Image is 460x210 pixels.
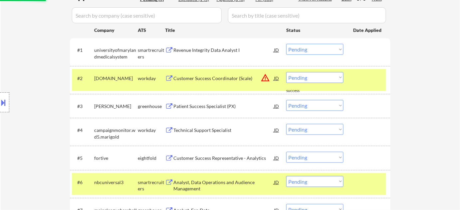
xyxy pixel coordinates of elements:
div: Date Applied [353,27,382,34]
div: Technical Support Specialist [173,127,274,134]
div: JD [273,152,280,164]
div: JD [273,100,280,112]
div: workday [138,75,165,82]
div: #6 [77,179,89,186]
div: Status [286,24,344,36]
div: JD [273,176,280,188]
div: Customer Success Coordinator (Scale) [173,75,274,82]
div: Analyst, Data Operations and Audience Management [173,179,274,192]
div: JD [273,124,280,136]
div: Title [165,27,280,34]
div: Customer Success Representative - Analytics [173,155,274,161]
div: smartrecruiters [138,179,165,192]
div: eightfold [138,155,165,161]
div: ATS [138,27,165,34]
div: nbcuniversal3 [94,179,138,186]
div: JD [273,44,280,56]
input: Search by company (case sensitive) [72,7,222,23]
input: Search by title (case sensitive) [228,7,386,23]
div: Patient Success Specialist (PX) [173,103,274,110]
div: workday [138,127,165,134]
div: JD [273,72,280,84]
div: Company [94,27,138,34]
div: smartrecruiters [138,47,165,60]
div: Revenue Integrity Data Analyst I [173,47,274,53]
button: warning_amber [261,73,270,82]
div: greenhouse [138,103,165,110]
div: success [286,88,313,94]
